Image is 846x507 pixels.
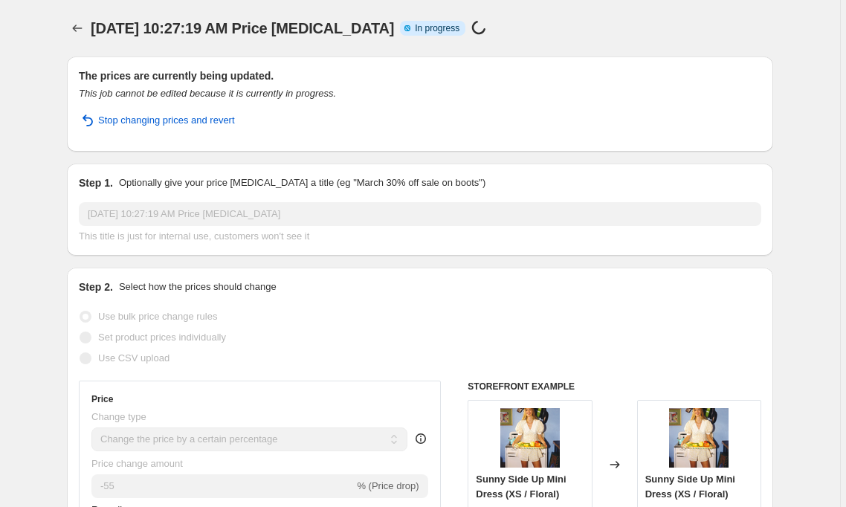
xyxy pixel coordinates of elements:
[70,109,244,132] button: Stop changing prices and revert
[357,480,419,491] span: % (Price drop)
[468,381,761,393] h6: STOREFRONT EXAMPLE
[79,280,113,294] h2: Step 2.
[669,408,729,468] img: Untitleddesign-51_01dfa32e-e8d1-4a52-9962-45fbc59aae9d_80x.png
[119,280,277,294] p: Select how the prices should change
[91,458,183,469] span: Price change amount
[79,230,309,242] span: This title is just for internal use, customers won't see it
[500,408,560,468] img: Untitleddesign-51_01dfa32e-e8d1-4a52-9962-45fbc59aae9d_80x.png
[91,411,146,422] span: Change type
[79,68,761,83] h2: The prices are currently being updated.
[413,431,428,446] div: help
[79,88,336,99] i: This job cannot be edited because it is currently in progress.
[98,332,226,343] span: Set product prices individually
[91,393,113,405] h3: Price
[79,175,113,190] h2: Step 1.
[415,22,459,34] span: In progress
[67,18,88,39] button: Price change jobs
[645,474,735,500] span: Sunny Side Up Mini Dress (XS / Floral)
[98,113,235,128] span: Stop changing prices and revert
[91,474,354,498] input: -15
[98,311,217,322] span: Use bulk price change rules
[91,20,394,36] span: [DATE] 10:27:19 AM Price [MEDICAL_DATA]
[79,202,761,226] input: 30% off holiday sale
[476,474,566,500] span: Sunny Side Up Mini Dress (XS / Floral)
[119,175,485,190] p: Optionally give your price [MEDICAL_DATA] a title (eg "March 30% off sale on boots")
[98,352,169,364] span: Use CSV upload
